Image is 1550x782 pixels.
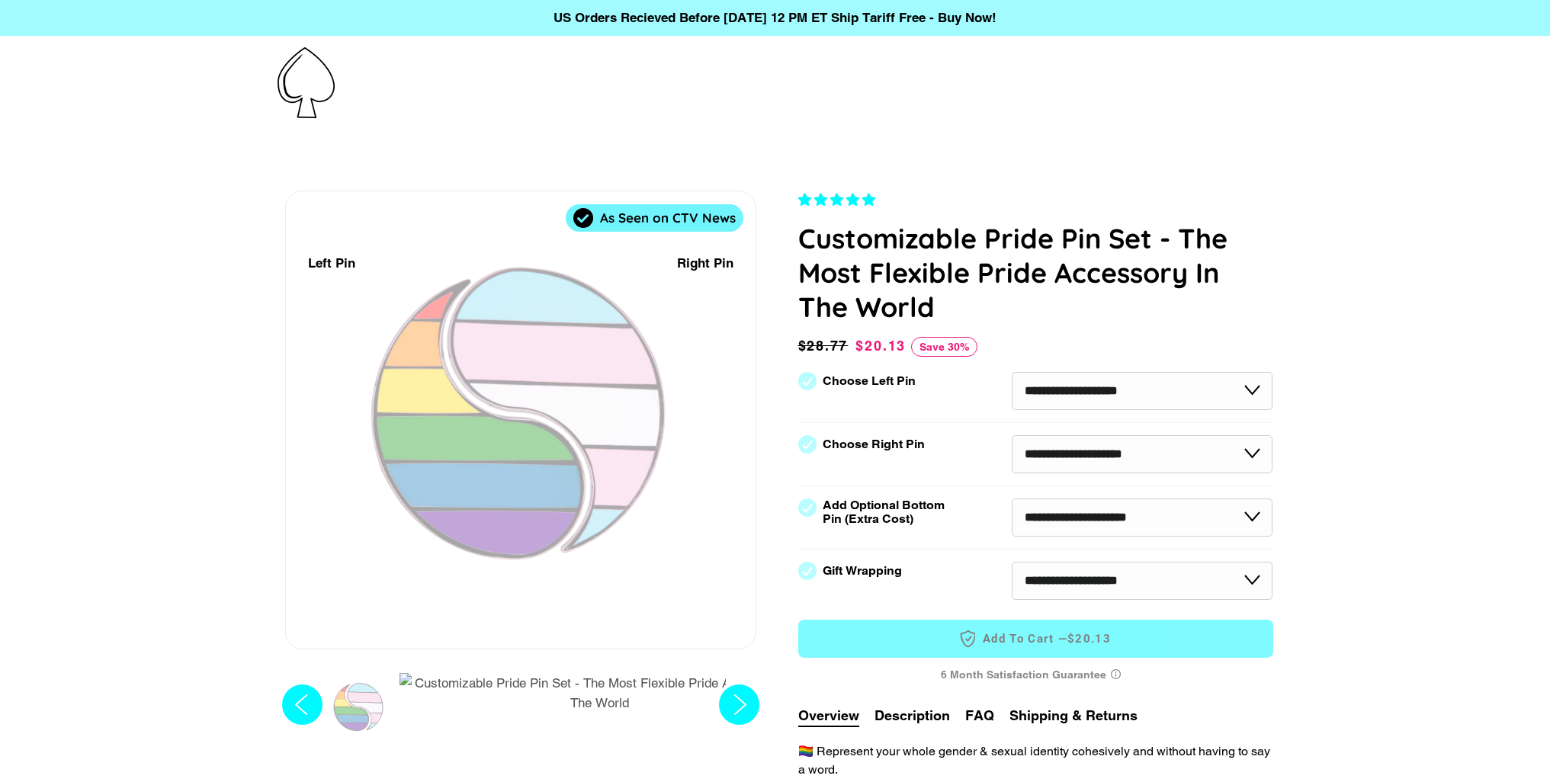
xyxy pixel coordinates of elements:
[798,705,859,727] button: Overview
[874,705,950,726] button: Description
[798,661,1273,689] div: 6 Month Satisfaction Guarantee
[823,498,951,526] label: Add Optional Bottom Pin (Extra Cost)
[798,620,1273,658] button: Add to Cart —$20.13
[395,672,805,720] button: Customizable Pride Pin Set - The Most Flexible Pride Accessory In The World
[798,742,1273,779] p: 🏳️‍🌈 Represent your whole gender & sexual identity cohesively and without having to say a word.
[798,192,879,207] span: 4.83 stars
[821,629,1250,649] span: Add to Cart —
[278,672,327,744] button: Previous slide
[798,335,852,357] span: $28.77
[823,374,916,388] label: Choose Left Pin
[911,337,977,357] span: Save 30%
[823,564,902,578] label: Gift Wrapping
[714,672,764,744] button: Next slide
[798,221,1273,324] h1: Customizable Pride Pin Set - The Most Flexible Pride Accessory In The World
[1067,631,1111,647] span: $20.13
[855,338,906,354] span: $20.13
[400,673,801,713] img: Customizable Pride Pin Set - The Most Flexible Pride Accessory In The World
[965,705,994,726] button: FAQ
[1009,705,1138,726] button: Shipping & Returns
[278,47,335,118] img: Pin-Ace
[677,253,733,274] div: Right Pin
[823,437,925,451] label: Choose Right Pin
